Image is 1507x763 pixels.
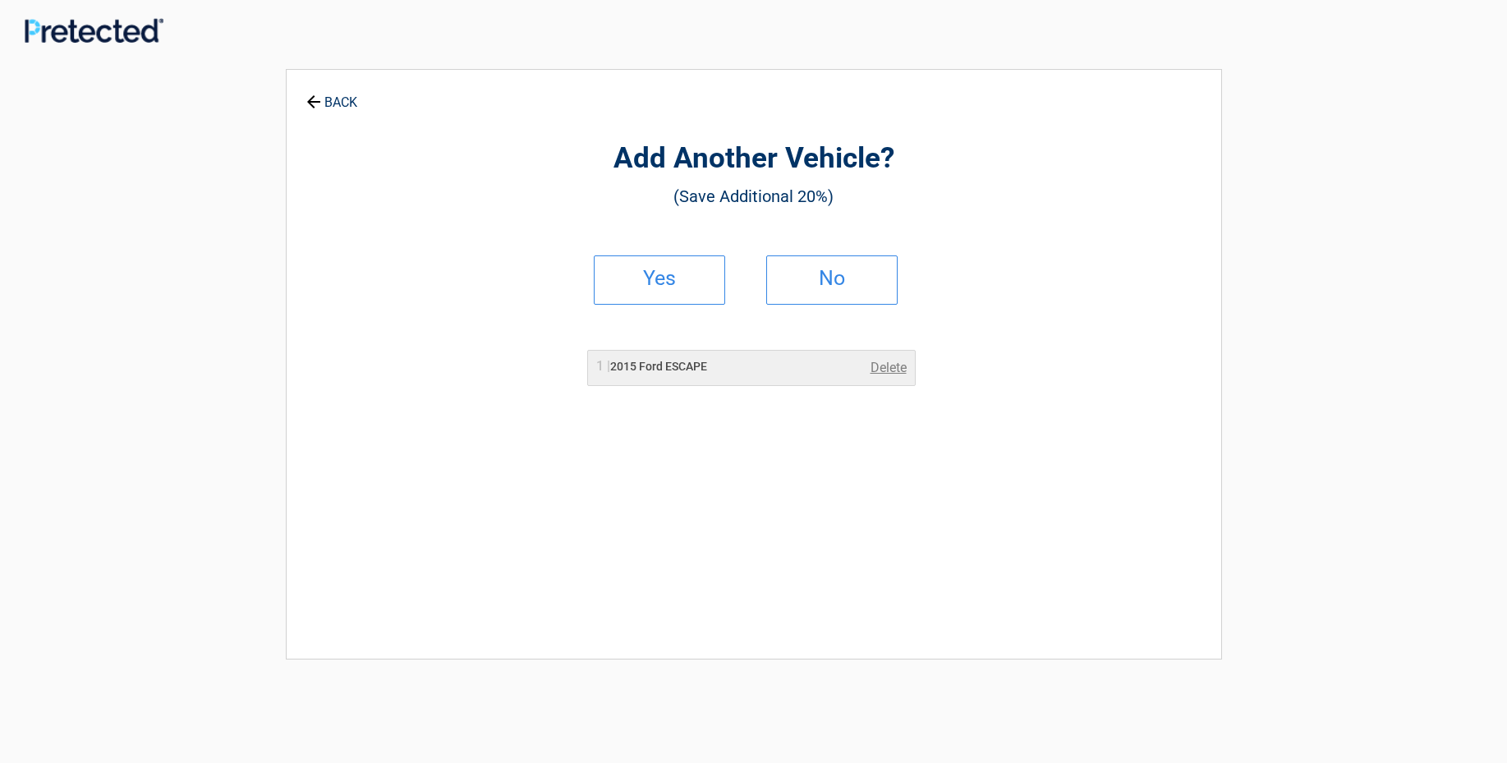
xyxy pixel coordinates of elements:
[871,358,907,378] a: Delete
[25,18,163,44] img: Main Logo
[611,273,708,284] h2: Yes
[596,358,707,375] h2: 2015 Ford ESCAPE
[377,182,1131,210] h3: (Save Additional 20%)
[303,80,361,109] a: BACK
[596,358,610,374] span: 1 |
[783,273,880,284] h2: No
[377,140,1131,178] h2: Add Another Vehicle?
